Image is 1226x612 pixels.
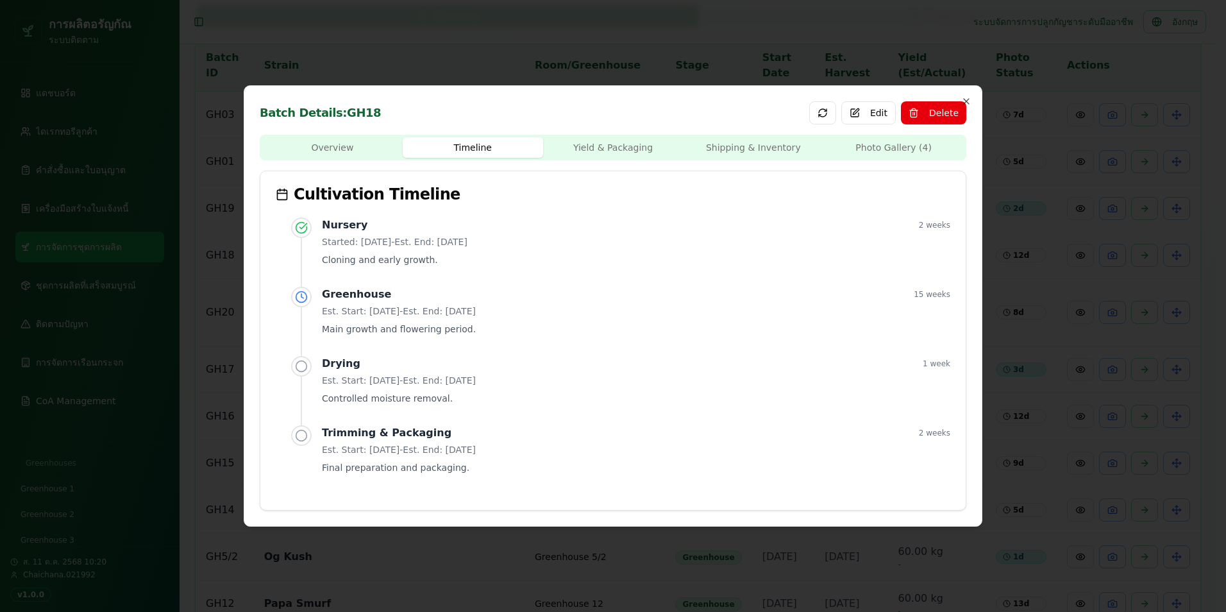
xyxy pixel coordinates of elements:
h4: Nursery [322,217,367,233]
p: Est. Start: [DATE] - Est. End: [DATE] [322,443,950,456]
button: Delete [901,101,966,124]
h4: Greenhouse [322,287,391,302]
h2: Batch Details: GH18 [260,107,381,119]
p: Started: [DATE] - Est. End: [DATE] [322,235,950,248]
h4: Drying [322,356,360,371]
span: 2 weeks [919,428,950,438]
p: Controlled moisture removal. [322,392,950,405]
p: Final preparation and packaging. [322,461,950,474]
p: Main growth and flowering period. [322,323,950,336]
span: 2 weeks [919,220,950,230]
p: Est. Start: [DATE] - Est. End: [DATE] [322,305,950,318]
button: Edit [841,101,896,124]
button: Timeline [403,137,543,158]
p: Cloning and early growth. [322,253,950,266]
p: Est. Start: [DATE] - Est. End: [DATE] [322,374,950,387]
button: Yield & Packaging [543,137,684,158]
div: Cultivation Timeline [276,187,950,202]
span: 1 week [923,359,950,369]
h4: Trimming & Packaging [322,425,451,441]
span: 15 weeks [914,289,950,300]
button: Photo Gallery ( 4 ) [823,137,964,158]
button: Shipping & Inventory [683,137,823,158]
button: Overview [262,137,403,158]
